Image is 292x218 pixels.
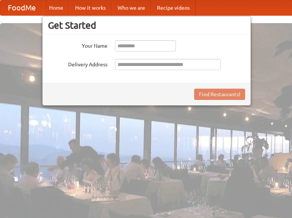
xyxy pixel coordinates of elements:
[0,0,43,15] a: FoodMe
[194,89,245,100] button: Find Restaurants!
[48,20,245,31] h3: Get Started
[43,0,69,15] a: Home
[48,40,108,50] label: Your Name
[48,59,108,68] label: Delivery Address
[112,0,151,15] a: Who we are
[69,0,112,15] a: How it works
[151,0,196,15] a: Recipe videos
